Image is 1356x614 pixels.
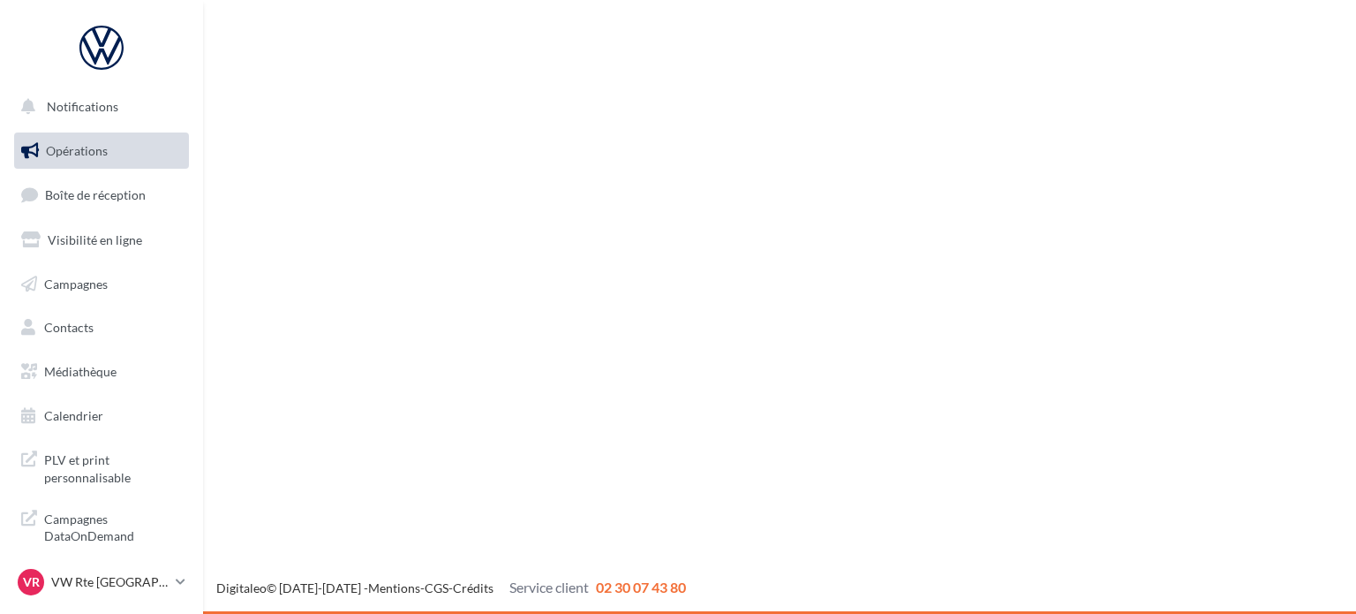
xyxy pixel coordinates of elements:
[11,133,192,170] a: Opérations
[11,398,192,435] a: Calendrier
[51,573,169,591] p: VW Rte [GEOGRAPHIC_DATA]
[11,353,192,390] a: Médiathèque
[596,579,686,595] span: 02 30 07 43 80
[368,580,420,595] a: Mentions
[11,222,192,259] a: Visibilité en ligne
[47,99,118,114] span: Notifications
[44,320,94,335] span: Contacts
[11,266,192,303] a: Campagnes
[44,448,182,486] span: PLV et print personnalisable
[23,573,40,591] span: VR
[46,143,108,158] span: Opérations
[44,364,117,379] span: Médiathèque
[44,408,103,423] span: Calendrier
[48,232,142,247] span: Visibilité en ligne
[11,176,192,214] a: Boîte de réception
[45,187,146,202] span: Boîte de réception
[11,309,192,346] a: Contacts
[44,276,108,291] span: Campagnes
[11,500,192,552] a: Campagnes DataOnDemand
[44,507,182,545] span: Campagnes DataOnDemand
[11,88,185,125] button: Notifications
[216,580,686,595] span: © [DATE]-[DATE] - - -
[11,441,192,493] a: PLV et print personnalisable
[14,565,189,599] a: VR VW Rte [GEOGRAPHIC_DATA]
[509,579,589,595] span: Service client
[425,580,448,595] a: CGS
[453,580,493,595] a: Crédits
[216,580,267,595] a: Digitaleo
